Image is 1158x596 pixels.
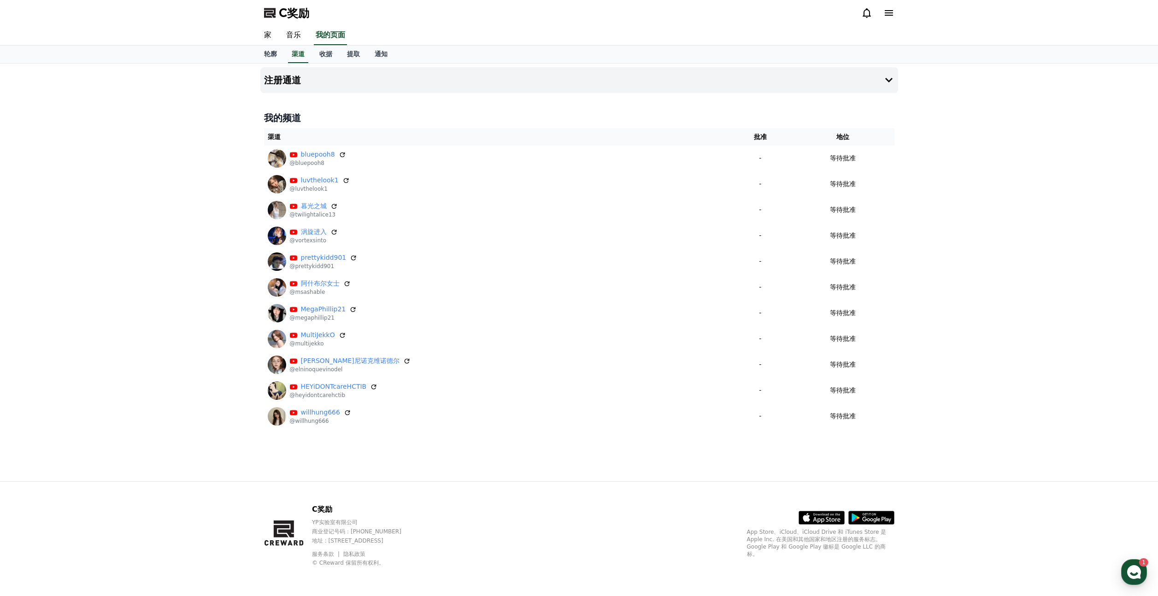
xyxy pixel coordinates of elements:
[301,357,400,364] font: [PERSON_NAME]尼诺克维诺德尔
[830,335,856,342] font: 等待批准
[279,26,308,45] a: 音乐
[375,50,388,58] font: 通知
[830,180,856,187] font: 等待批准
[759,283,761,291] font: -
[264,50,277,58] font: 轮廓
[268,407,286,426] img: willhung666
[340,46,367,63] a: 提取
[268,278,286,297] img: 阿什布尔女士
[301,382,367,391] a: HEYiDONTcareHCTIB
[759,412,761,420] font: -
[312,538,383,544] font: 地址 : [STREET_ADDRESS]
[268,201,286,219] img: 暮光之城
[301,201,327,211] a: 暮光之城
[288,46,308,63] a: 渠道
[268,227,286,245] img: 涡旋进入
[268,252,286,271] img: prettykidd901
[301,202,327,210] font: 暮光之城
[290,211,336,218] font: @twilightalice13
[301,175,339,185] a: luvthelook1
[268,133,281,140] font: 渠道
[301,409,340,416] font: willhung666
[319,50,332,58] font: 收据
[301,151,335,158] font: bluepooh8
[301,228,327,235] font: 涡旋进入
[290,160,324,166] font: @bluepooh8
[268,330,286,348] img: MultiJekkO
[759,206,761,213] font: -
[830,309,856,316] font: 等待批准
[347,50,360,58] font: 提取
[830,154,856,162] font: 等待批准
[301,331,335,339] font: MultiJekkO
[312,551,334,557] font: 服务条款
[264,75,301,86] font: 注册通道
[268,149,286,168] img: bluepooh8
[290,186,328,192] font: @luvthelook1
[301,383,367,390] font: HEYiDONTcareHCTIB
[279,6,309,19] font: C奖励
[759,180,761,187] font: -
[312,551,341,557] a: 服务条款
[316,30,345,39] font: 我的页面
[830,412,856,420] font: 等待批准
[301,305,346,313] font: MegaPhillip21
[290,263,335,269] font: @prettykidd901
[312,505,332,514] font: C奖励
[301,253,347,263] a: prettykidd901
[343,551,365,557] a: 隐私政策
[260,67,898,93] button: 注册通道
[759,386,761,394] font: -
[301,254,347,261] font: prettykidd901
[312,46,340,63] a: 收据
[264,30,271,39] font: 家
[312,528,401,535] font: 商业登记号码：[PHONE_NUMBER]
[312,560,384,566] font: © CReward 保留所有权利。
[759,309,761,316] font: -
[301,279,340,288] a: 阿什布尔女士
[301,408,340,417] a: willhung666
[830,257,856,265] font: 等待批准
[830,386,856,394] font: 等待批准
[747,529,887,557] font: App Store、iCloud、iCloud Drive 和 iTunes Store 是 Apple Inc. 在美国和其他国家和地区注册的服务标志。Google Play 和 Google...
[290,392,346,398] font: @heyidontcarehctib
[830,283,856,291] font: 等待批准
[301,330,335,340] a: MultiJekkO
[290,315,335,321] font: @megaphillip21
[257,26,279,45] a: 家
[301,176,339,184] font: luvthelook1
[301,150,335,159] a: bluepooh8
[290,418,329,424] font: @willhung666
[264,112,301,123] font: 我的频道
[301,280,340,287] font: 阿什布尔女士
[268,356,286,374] img: 埃尔尼诺克维诺德尔
[268,304,286,322] img: MegaPhillip21
[759,232,761,239] font: -
[759,361,761,368] font: -
[290,340,324,347] font: @multijekko
[830,232,856,239] font: 等待批准
[290,289,325,295] font: @msashable
[836,133,849,140] font: 地位
[301,304,346,314] a: MegaPhillip21
[301,356,400,366] a: [PERSON_NAME]尼诺克维诺德尔
[759,154,761,162] font: -
[830,206,856,213] font: 等待批准
[286,30,301,39] font: 音乐
[290,366,343,373] font: @elninoquevinodel
[759,257,761,265] font: -
[257,46,284,63] a: 轮廓
[292,50,305,58] font: 渠道
[367,46,395,63] a: 通知
[301,227,327,237] a: 涡旋进入
[268,175,286,193] img: luvthelook1
[268,381,286,400] img: HEYiDONTcareHCTIB
[754,133,767,140] font: 批准
[312,519,358,526] font: YP实验室有限公司
[830,361,856,368] font: 等待批准
[759,335,761,342] font: -
[264,6,309,20] a: C奖励
[314,26,347,45] a: 我的页面
[290,237,327,244] font: @vortexsinto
